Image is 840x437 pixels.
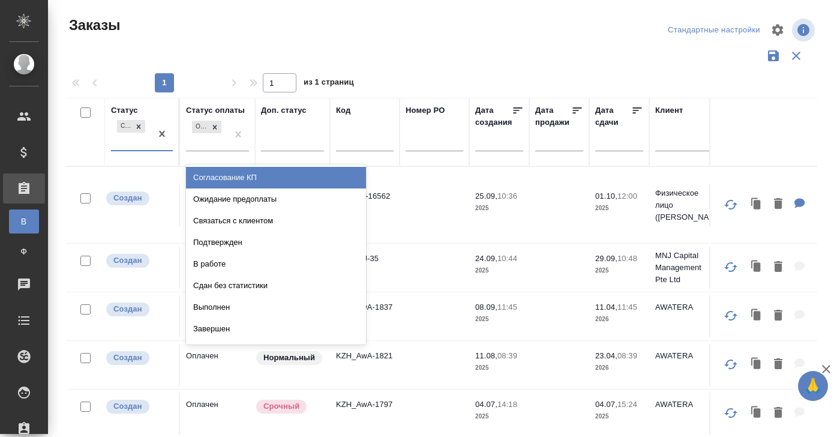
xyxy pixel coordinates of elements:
[105,301,173,318] div: Выставляется автоматически при создании заказа
[475,104,512,128] div: Дата создания
[475,362,523,374] p: 2025
[595,362,643,374] p: 2026
[798,371,828,401] button: 🙏
[768,401,788,426] button: Удалить
[617,254,637,263] p: 10:48
[304,75,354,92] span: из 1 страниц
[497,191,517,200] p: 10:36
[180,247,255,289] td: Оплачен
[595,265,643,277] p: 2025
[475,400,497,409] p: 04.07,
[186,275,366,297] div: Сдан без статистики
[191,119,223,134] div: Оплачен
[336,350,394,362] p: KZH_AwA-1821
[716,253,745,282] button: Обновить
[113,192,142,204] p: Создан
[617,351,637,360] p: 08:39
[716,399,745,427] button: Обновить
[186,104,245,116] div: Статус оплаты
[113,352,142,364] p: Создан
[785,44,808,67] button: Сбросить фильтры
[475,303,497,312] p: 08.09,
[255,399,324,415] div: Выставляется автоматически, если на указанный объем услуг необходимо больше времени в стандартном...
[180,295,255,337] td: Оплачен
[186,167,366,188] div: Согласование КП
[595,313,643,325] p: 2026
[475,191,497,200] p: 25.09,
[186,297,366,318] div: Выполнен
[116,119,146,134] div: Создан
[9,240,39,264] a: Ф
[475,202,523,214] p: 2025
[595,303,617,312] p: 11.04,
[535,104,571,128] div: Дата продажи
[105,253,173,269] div: Выставляется автоматически при создании заказа
[497,254,517,263] p: 10:44
[595,400,617,409] p: 04.07,
[595,254,617,263] p: 29.09,
[336,399,394,411] p: KZH_AwA-1797
[263,400,299,412] p: Срочный
[665,21,763,40] div: split button
[595,411,643,423] p: 2025
[768,255,788,280] button: Удалить
[475,411,523,423] p: 2025
[475,254,497,263] p: 24.09,
[186,210,366,232] div: Связаться с клиентом
[192,121,208,133] div: Оплачен
[617,191,637,200] p: 12:00
[595,104,631,128] div: Дата сдачи
[617,400,637,409] p: 15:24
[768,304,788,328] button: Удалить
[111,104,138,116] div: Статус
[105,350,173,366] div: Выставляется автоматически при создании заказа
[113,303,142,315] p: Создан
[745,304,768,328] button: Клонировать
[745,352,768,377] button: Клонировать
[261,104,307,116] div: Доп. статус
[15,246,33,258] span: Ф
[186,188,366,210] div: Ожидание предоплаты
[336,104,350,116] div: Код
[595,191,617,200] p: 01.10,
[113,400,142,412] p: Создан
[186,318,366,340] div: Завершен
[762,44,785,67] button: Сохранить фильтры
[15,215,33,228] span: В
[655,350,713,362] p: AWATERA
[716,301,745,330] button: Обновить
[595,202,643,214] p: 2025
[255,350,324,366] div: Статус по умолчанию для стандартных заказов
[716,190,745,219] button: Обновить
[655,301,713,313] p: AWATERA
[105,190,173,206] div: Выставляется автоматически при создании заказа
[186,340,366,361] div: Отменен
[745,401,768,426] button: Клонировать
[617,303,637,312] p: 11:45
[655,104,683,116] div: Клиент
[595,351,617,360] p: 23.04,
[803,373,823,399] span: 🙏
[768,192,788,217] button: Удалить
[497,400,517,409] p: 14:18
[406,104,445,116] div: Номер PO
[66,16,120,35] span: Заказы
[475,351,497,360] p: 11.08,
[475,313,523,325] p: 2025
[745,192,768,217] button: Клонировать
[655,187,713,223] p: Физическое лицо ([PERSON_NAME])
[497,303,517,312] p: 11:45
[655,399,713,411] p: AWATERA
[9,209,39,234] a: В
[180,184,255,226] td: Оплачен
[768,352,788,377] button: Удалить
[475,265,523,277] p: 2025
[186,253,366,275] div: В работе
[716,350,745,379] button: Обновить
[105,399,173,415] div: Выставляется автоматически при создании заказа
[745,255,768,280] button: Клонировать
[263,352,315,364] p: Нормальный
[497,351,517,360] p: 08:39
[180,344,255,386] td: Оплачен
[763,16,792,44] span: Настроить таблицу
